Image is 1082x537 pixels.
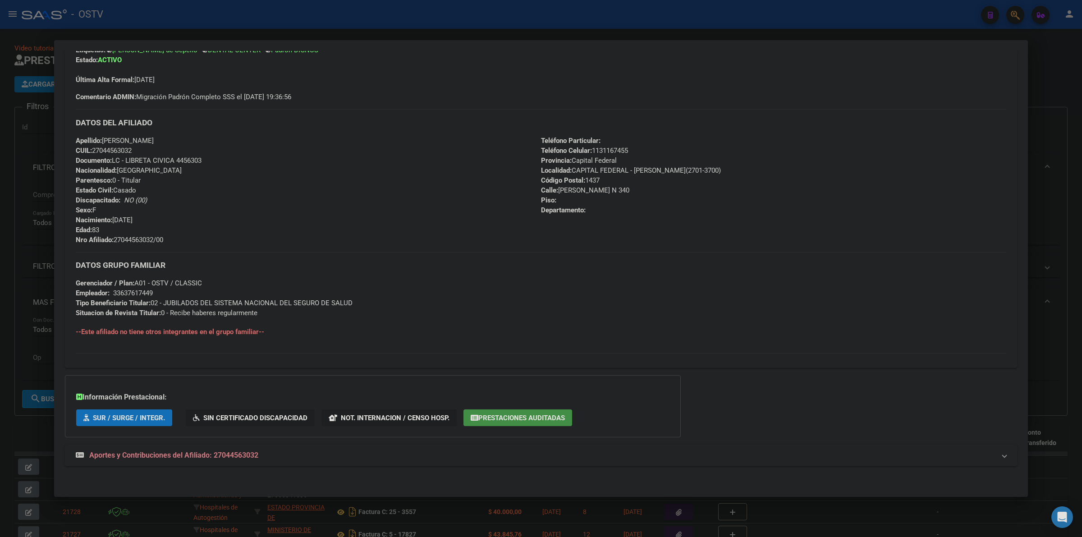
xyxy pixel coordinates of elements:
[76,236,114,244] strong: Nro Afiliado:
[76,118,1006,128] h3: DATOS DEL AFILIADO
[76,93,136,101] strong: Comentario ADMIN:
[76,216,133,224] span: [DATE]
[76,206,96,214] span: F
[93,414,165,422] span: SUR / SURGE / INTEGR.
[76,137,102,145] strong: Apellido:
[98,56,122,64] strong: ACTIVO
[341,414,449,422] span: Not. Internacion / Censo Hosp.
[76,216,112,224] strong: Nacimiento:
[541,176,600,184] span: 1437
[541,137,601,145] strong: Teléfono Particular:
[76,76,155,84] span: [DATE]
[65,445,1017,466] mat-expansion-panel-header: Aportes y Contribuciones del Afiliado: 27044563032
[76,147,92,155] strong: CUIL:
[76,279,202,287] span: A01 - OSTV / CLASSIC
[113,288,153,298] div: 33637617449
[76,226,99,234] span: 83
[76,156,202,165] span: LC - LIBRETA CIVICA 4456303
[76,226,92,234] strong: Edad:
[76,147,132,155] span: 27044563032
[65,4,1017,367] div: Datos de Empadronamiento
[1051,506,1073,528] div: Open Intercom Messenger
[76,327,1006,337] h4: --Este afiliado no tiene otros integrantes en el grupo familiar--
[76,137,154,145] span: [PERSON_NAME]
[76,176,112,184] strong: Parentesco:
[76,176,141,184] span: 0 - Titular
[76,56,98,64] strong: Estado:
[186,409,315,426] button: Sin Certificado Discapacidad
[76,166,117,174] strong: Nacionalidad:
[76,186,113,194] strong: Estado Civil:
[541,147,628,155] span: 1131167455
[541,166,721,174] span: CAPITAL FEDERAL - [PERSON_NAME](2701-3700)
[76,299,151,307] strong: Tipo Beneficiario Titular:
[463,409,572,426] button: Prestaciones Auditadas
[76,299,353,307] span: 02 - JUBILADOS DEL SISTEMA NACIONAL DEL SEGURO DE SALUD
[541,156,617,165] span: Capital Federal
[76,236,163,244] span: 27044563032/00
[76,309,161,317] strong: Situacion de Revista Titular:
[541,206,586,214] strong: Departamento:
[124,196,147,204] i: NO (00)
[76,392,669,403] h3: Información Prestacional:
[203,414,307,422] span: Sin Certificado Discapacidad
[76,206,92,214] strong: Sexo:
[76,166,182,174] span: [GEOGRAPHIC_DATA]
[321,409,457,426] button: Not. Internacion / Censo Hosp.
[76,76,134,84] strong: Última Alta Formal:
[76,409,172,426] button: SUR / SURGE / INTEGR.
[76,260,1006,270] h3: DATOS GRUPO FAMILIAR
[541,186,558,194] strong: Calle:
[89,451,258,459] span: Aportes y Contribuciones del Afiliado: 27044563032
[541,156,572,165] strong: Provincia:
[478,414,565,422] span: Prestaciones Auditadas
[541,196,556,204] strong: Piso:
[76,156,112,165] strong: Documento:
[76,289,110,297] strong: Empleador:
[541,176,585,184] strong: Código Postal:
[76,186,136,194] span: Casado
[76,279,134,287] strong: Gerenciador / Plan:
[76,196,120,204] strong: Discapacitado:
[76,92,291,102] span: Migración Padrón Completo SSS el [DATE] 19:36:56
[541,147,592,155] strong: Teléfono Celular:
[541,186,629,194] span: [PERSON_NAME] N 340
[541,166,572,174] strong: Localidad:
[76,309,257,317] span: 0 - Recibe haberes regularmente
